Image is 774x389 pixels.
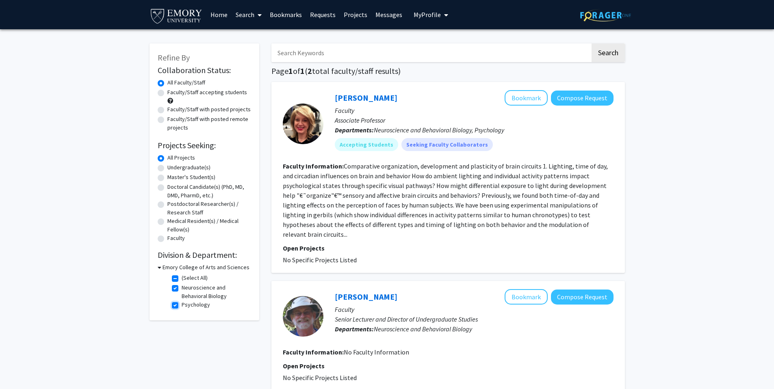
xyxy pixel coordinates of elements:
[288,66,293,76] span: 1
[283,243,614,253] p: Open Projects
[150,6,204,25] img: Emory University Logo
[335,106,614,115] p: Faculty
[551,91,614,106] button: Compose Request to Hillary Rodman
[158,52,190,63] span: Refine By
[6,352,35,383] iframe: Chat
[283,374,357,382] span: No Specific Projects Listed
[167,200,251,217] label: Postdoctoral Researcher(s) / Research Staff
[335,292,397,302] a: [PERSON_NAME]
[167,105,251,114] label: Faculty/Staff with posted projects
[505,289,548,305] button: Add Michael Crutcher to Bookmarks
[335,305,614,314] p: Faculty
[335,126,374,134] b: Departments:
[167,163,210,172] label: Undergraduate(s)
[335,138,398,151] mat-chip: Accepting Students
[232,0,266,29] a: Search
[371,0,406,29] a: Messages
[163,263,249,272] h3: Emory College of Arts and Sciences
[551,290,614,305] button: Compose Request to Michael Crutcher
[167,88,247,97] label: Faculty/Staff accepting students
[266,0,306,29] a: Bookmarks
[182,274,208,282] label: (Select All)
[158,140,251,150] h2: Projects Seeking:
[308,66,312,76] span: 2
[335,115,614,125] p: Associate Professor
[592,43,625,62] button: Search
[167,115,251,132] label: Faculty/Staff with posted remote projects
[335,314,614,324] p: Senior Lecturer and Director of Undergraduate Studies
[283,348,344,356] b: Faculty Information:
[182,283,249,300] label: Neuroscience and Behavioral Biology
[580,9,631,22] img: ForagerOne Logo
[167,153,195,162] label: All Projects
[271,66,625,76] h1: Page of ( total faculty/staff results)
[300,66,305,76] span: 1
[167,234,185,242] label: Faculty
[158,250,251,260] h2: Division & Department:
[167,173,215,182] label: Master's Student(s)
[167,217,251,234] label: Medical Resident(s) / Medical Fellow(s)
[401,138,493,151] mat-chip: Seeking Faculty Collaborators
[283,361,614,371] p: Open Projects
[283,162,608,238] fg-read-more: Comparative organization, development and plasticity of brain circuits 1. Lighting, time of day, ...
[344,348,409,356] span: No Faculty Information
[374,325,472,333] span: Neuroscience and Behavioral Biology
[335,325,374,333] b: Departments:
[167,78,205,87] label: All Faculty/Staff
[340,0,371,29] a: Projects
[271,43,590,62] input: Search Keywords
[283,162,344,170] b: Faculty Information:
[306,0,340,29] a: Requests
[335,93,397,103] a: [PERSON_NAME]
[182,300,210,309] label: Psychology
[283,256,357,264] span: No Specific Projects Listed
[414,11,441,19] span: My Profile
[374,126,504,134] span: Neuroscience and Behavioral Biology, Psychology
[167,183,251,200] label: Doctoral Candidate(s) (PhD, MD, DMD, PharmD, etc.)
[206,0,232,29] a: Home
[505,90,548,106] button: Add Hillary Rodman to Bookmarks
[158,65,251,75] h2: Collaboration Status:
